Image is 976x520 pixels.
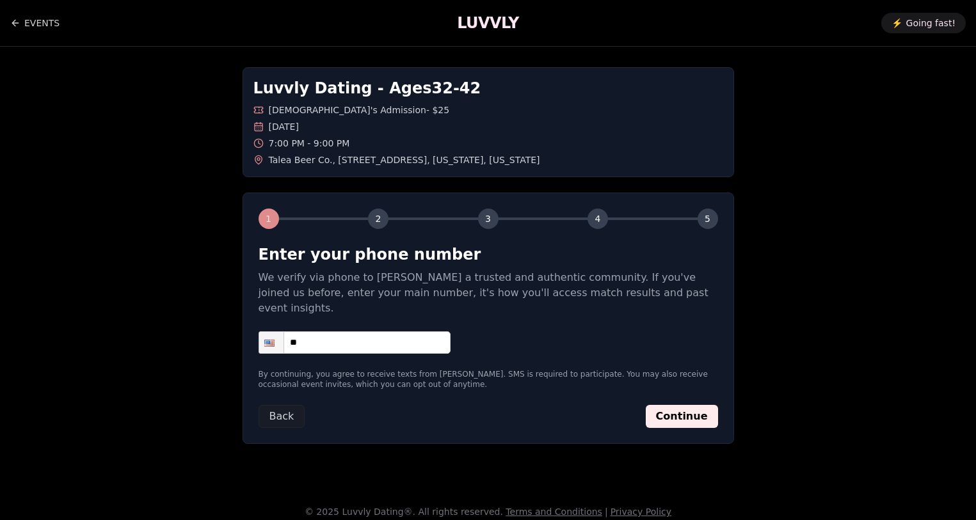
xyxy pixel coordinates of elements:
[10,10,60,36] a: Back to events
[269,120,299,133] span: [DATE]
[588,209,608,229] div: 4
[478,209,499,229] div: 3
[368,209,388,229] div: 2
[259,209,279,229] div: 1
[611,507,671,517] a: Privacy Policy
[269,104,450,116] span: [DEMOGRAPHIC_DATA]'s Admission - $25
[698,209,718,229] div: 5
[906,17,956,29] span: Going fast!
[605,507,608,517] span: |
[259,244,718,265] h2: Enter your phone number
[269,137,350,150] span: 7:00 PM - 9:00 PM
[892,17,902,29] span: ⚡️
[457,13,518,33] a: LUVVLY
[259,270,718,316] p: We verify via phone to [PERSON_NAME] a trusted and authentic community. If you've joined us befor...
[259,405,305,428] button: Back
[646,405,718,428] button: Continue
[506,507,602,517] a: Terms and Conditions
[269,154,540,166] span: Talea Beer Co. , [STREET_ADDRESS] , [US_STATE] , [US_STATE]
[259,369,718,390] p: By continuing, you agree to receive texts from [PERSON_NAME]. SMS is required to participate. You...
[253,78,723,98] h1: Luvvly Dating - Ages 32 - 42
[259,332,284,353] div: United States: + 1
